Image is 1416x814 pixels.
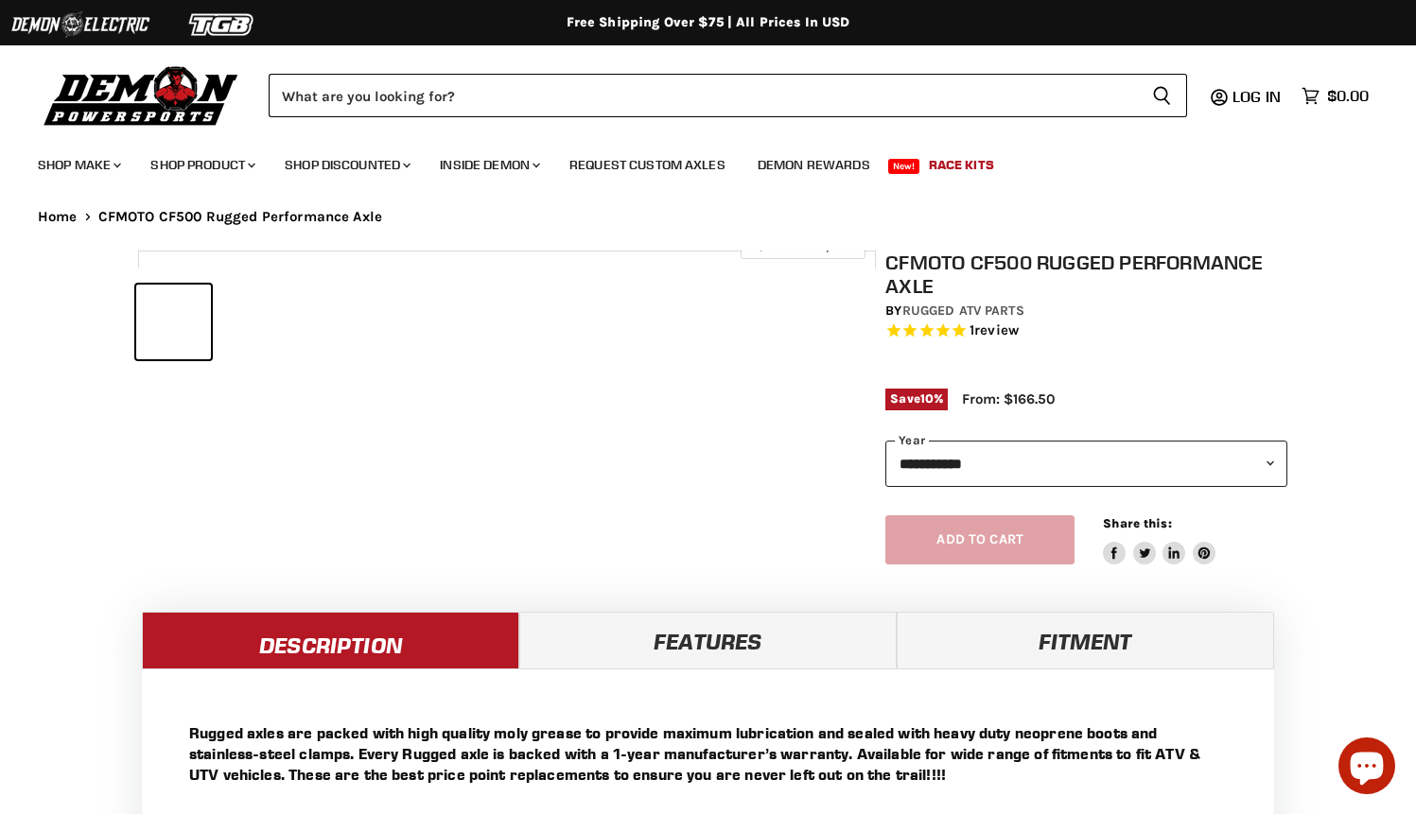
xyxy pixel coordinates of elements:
[885,389,948,409] span: Save %
[915,146,1008,184] a: Race Kits
[1137,74,1187,117] button: Search
[189,722,1227,785] p: Rugged axles are packed with high quality moly grease to provide maximum lubrication and sealed w...
[142,612,519,668] a: Description
[555,146,740,184] a: Request Custom Axles
[1292,82,1378,110] a: $0.00
[519,612,897,668] a: Features
[269,74,1187,117] form: Product
[1232,87,1281,106] span: Log in
[1224,88,1292,105] a: Log in
[885,301,1287,321] div: by
[974,322,1019,339] span: review
[1103,515,1215,565] aside: Share this:
[271,146,422,184] a: Shop Discounted
[1333,737,1401,799] inbox-online-store-chat: Shopify online store chat
[743,146,884,184] a: Demon Rewards
[902,303,1024,319] a: Rugged ATV Parts
[24,138,1364,184] ul: Main menu
[9,7,151,43] img: Demon Electric Logo 2
[136,146,267,184] a: Shop Product
[1103,516,1171,530] span: Share this:
[269,74,1137,117] input: Search
[24,146,132,184] a: Shop Make
[897,612,1274,668] a: Fitment
[426,146,551,184] a: Inside Demon
[885,441,1287,487] select: year
[920,391,934,406] span: 10
[98,209,382,225] span: CFMOTO CF500 Rugged Performance Axle
[151,7,293,43] img: TGB Logo 2
[38,61,245,129] img: Demon Powersports
[970,322,1019,339] span: 1 reviews
[888,159,920,174] span: New!
[38,209,78,225] a: Home
[885,251,1287,298] h1: CFMOTO CF500 Rugged Performance Axle
[1327,87,1369,105] span: $0.00
[885,321,1287,341] span: Rated 5.0 out of 5 stars 1 reviews
[136,285,211,359] button: IMAGE thumbnail
[750,238,855,252] span: Click to expand
[962,390,1055,407] span: From: $166.50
